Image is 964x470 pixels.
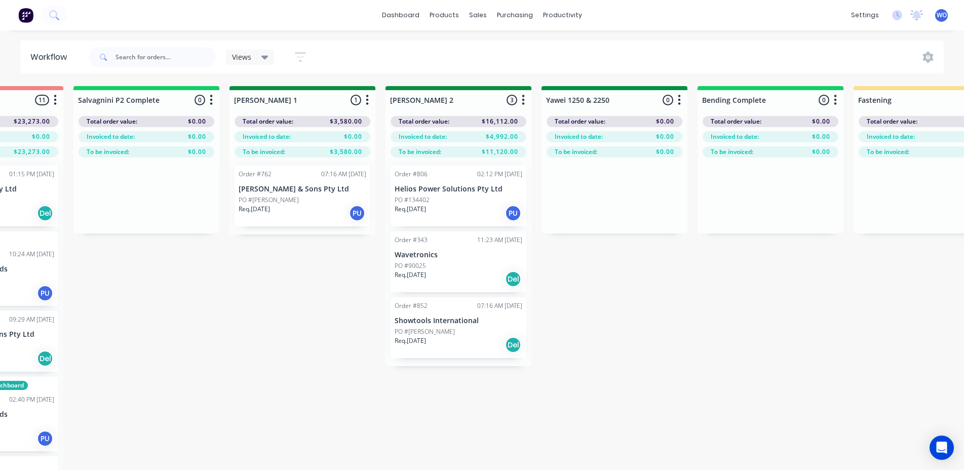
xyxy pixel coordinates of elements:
[87,147,129,156] span: To be invoiced:
[87,132,135,141] span: Invoiced to date:
[711,132,759,141] span: Invoiced to date:
[37,350,53,367] div: Del
[243,132,291,141] span: Invoiced to date:
[330,117,362,126] span: $3,580.00
[239,185,366,193] p: [PERSON_NAME] & Sons Pty Ltd
[656,132,674,141] span: $0.00
[395,236,428,245] div: Order #343
[486,132,518,141] span: $4,992.00
[505,271,521,287] div: Del
[87,117,137,126] span: Total order value:
[188,117,206,126] span: $0.00
[395,270,426,280] p: Req. [DATE]
[321,170,366,179] div: 07:16 AM [DATE]
[391,297,526,358] div: Order #85207:16 AM [DATE]Showtools InternationalPO #[PERSON_NAME]Req.[DATE]Del
[37,430,53,447] div: PU
[395,185,522,193] p: Helios Power Solutions Pty Ltd
[188,147,206,156] span: $0.00
[846,8,884,23] div: settings
[492,8,538,23] div: purchasing
[330,147,362,156] span: $3,580.00
[377,8,425,23] a: dashboard
[555,117,605,126] span: Total order value:
[425,8,464,23] div: products
[391,231,526,292] div: Order #34311:23 AM [DATE]WavetronicsPO #90025Req.[DATE]Del
[812,117,830,126] span: $0.00
[37,205,53,221] div: Del
[555,147,597,156] span: To be invoiced:
[399,132,447,141] span: Invoiced to date:
[32,132,50,141] span: $0.00
[9,250,54,259] div: 10:24 AM [DATE]
[349,205,365,221] div: PU
[711,117,761,126] span: Total order value:
[482,147,518,156] span: $11,120.00
[37,285,53,301] div: PU
[812,147,830,156] span: $0.00
[477,170,522,179] div: 02:12 PM [DATE]
[395,327,455,336] p: PO #[PERSON_NAME]
[937,11,947,20] span: WO
[344,132,362,141] span: $0.00
[239,205,270,214] p: Req. [DATE]
[30,51,72,63] div: Workflow
[812,132,830,141] span: $0.00
[115,47,216,67] input: Search for orders...
[188,132,206,141] span: $0.00
[239,170,272,179] div: Order #762
[395,261,426,270] p: PO #90025
[395,205,426,214] p: Req. [DATE]
[505,337,521,353] div: Del
[395,170,428,179] div: Order #806
[656,117,674,126] span: $0.00
[482,117,518,126] span: $16,112.00
[867,132,915,141] span: Invoiced to date:
[9,170,54,179] div: 01:15 PM [DATE]
[555,132,603,141] span: Invoiced to date:
[395,251,522,259] p: Wavetronics
[867,147,909,156] span: To be invoiced:
[235,166,370,226] div: Order #76207:16 AM [DATE][PERSON_NAME] & Sons Pty LtdPO #[PERSON_NAME]Req.[DATE]PU
[399,147,441,156] span: To be invoiced:
[395,336,426,345] p: Req. [DATE]
[505,205,521,221] div: PU
[395,317,522,325] p: Showtools International
[395,301,428,310] div: Order #852
[538,8,587,23] div: productivity
[656,147,674,156] span: $0.00
[464,8,492,23] div: sales
[14,147,50,156] span: $23,273.00
[9,395,54,404] div: 02:40 PM [DATE]
[239,195,299,205] p: PO #[PERSON_NAME]
[243,117,293,126] span: Total order value:
[243,147,285,156] span: To be invoiced:
[395,195,430,205] p: PO #134402
[9,315,54,324] div: 09:29 AM [DATE]
[930,436,954,460] div: Open Intercom Messenger
[14,117,50,126] span: $23,273.00
[18,8,33,23] img: Factory
[867,117,917,126] span: Total order value:
[477,301,522,310] div: 07:16 AM [DATE]
[477,236,522,245] div: 11:23 AM [DATE]
[711,147,753,156] span: To be invoiced:
[399,117,449,126] span: Total order value:
[232,52,251,62] span: Views
[391,166,526,226] div: Order #80602:12 PM [DATE]Helios Power Solutions Pty LtdPO #134402Req.[DATE]PU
